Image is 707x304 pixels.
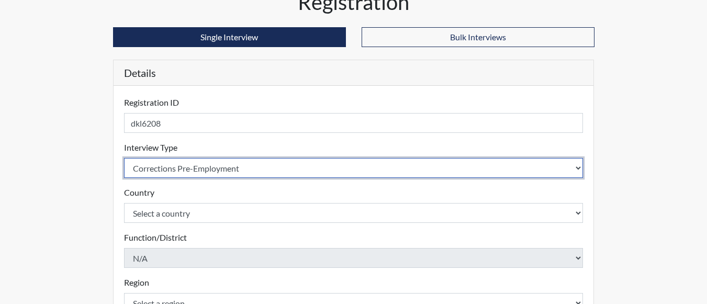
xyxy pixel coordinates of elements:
label: Country [124,186,154,199]
label: Function/District [124,231,187,244]
h5: Details [114,60,594,86]
label: Interview Type [124,141,177,154]
button: Single Interview [113,27,346,47]
label: Registration ID [124,96,179,109]
button: Bulk Interviews [362,27,594,47]
label: Region [124,276,149,289]
input: Insert a Registration ID, which needs to be a unique alphanumeric value for each interviewee [124,113,583,133]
